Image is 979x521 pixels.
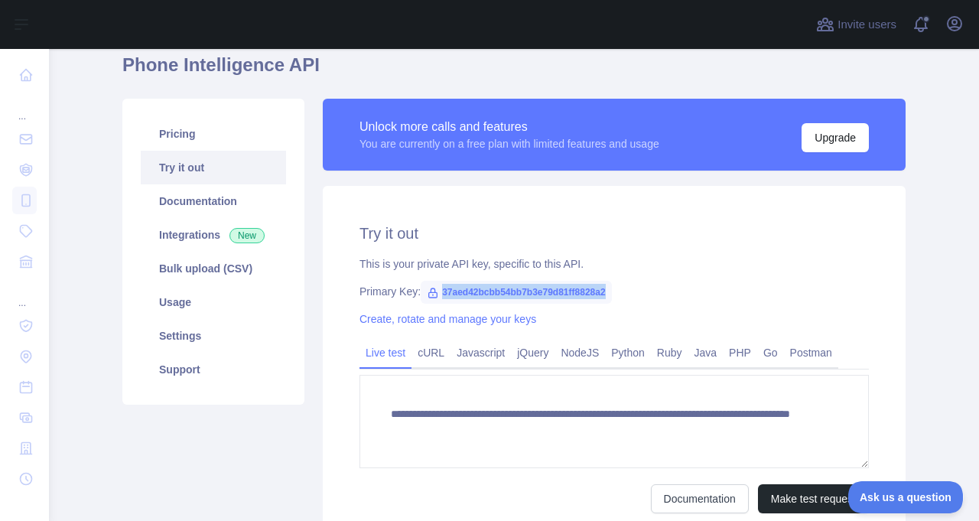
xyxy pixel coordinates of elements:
[359,256,869,272] div: This is your private API key, specific to this API.
[359,313,536,325] a: Create, rotate and manage your keys
[758,484,869,513] button: Make test request
[359,118,659,136] div: Unlock more calls and features
[605,340,651,365] a: Python
[848,481,964,513] iframe: Toggle Customer Support
[12,278,37,309] div: ...
[411,340,450,365] a: cURL
[141,252,286,285] a: Bulk upload (CSV)
[12,92,37,122] div: ...
[421,281,611,304] span: 37aed42bcbb54bb7b3e79d81ff8828a2
[122,53,906,90] h1: Phone Intelligence API
[141,285,286,319] a: Usage
[141,117,286,151] a: Pricing
[141,353,286,386] a: Support
[757,340,784,365] a: Go
[651,340,688,365] a: Ruby
[838,16,896,34] span: Invite users
[229,228,265,243] span: New
[813,12,899,37] button: Invite users
[802,123,869,152] button: Upgrade
[511,340,555,365] a: jQuery
[359,340,411,365] a: Live test
[359,136,659,151] div: You are currently on a free plan with limited features and usage
[651,484,749,513] a: Documentation
[784,340,838,365] a: Postman
[141,218,286,252] a: Integrations New
[141,151,286,184] a: Try it out
[450,340,511,365] a: Javascript
[141,319,286,353] a: Settings
[555,340,605,365] a: NodeJS
[359,284,869,299] div: Primary Key:
[141,184,286,218] a: Documentation
[723,340,757,365] a: PHP
[688,340,724,365] a: Java
[359,223,869,244] h2: Try it out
